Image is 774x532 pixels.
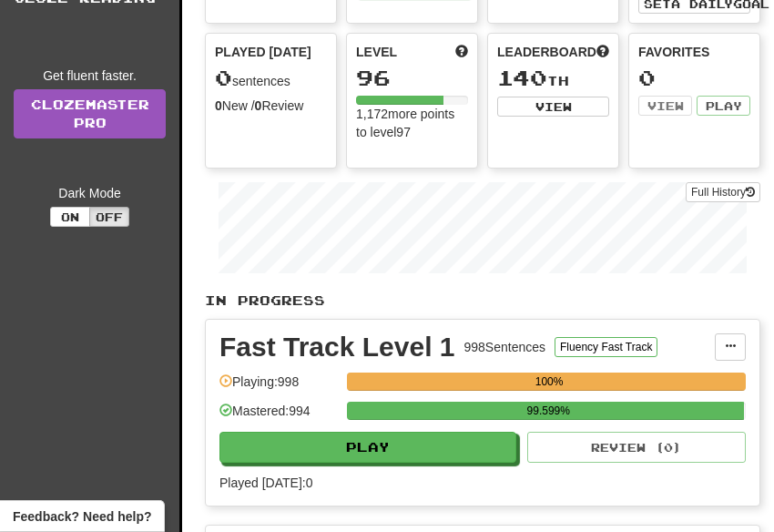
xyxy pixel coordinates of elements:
[215,65,232,90] span: 0
[497,43,596,61] span: Leaderboard
[686,182,760,202] button: Full History
[497,97,609,117] button: View
[352,373,746,391] div: 100%
[255,98,262,113] strong: 0
[215,98,222,113] strong: 0
[464,338,546,356] div: 998 Sentences
[14,89,166,138] a: ClozemasterPro
[638,66,750,89] div: 0
[527,432,746,463] button: Review (0)
[596,43,609,61] span: This week in points, UTC
[219,476,312,490] span: Played [DATE]: 0
[215,43,311,61] span: Played [DATE]
[14,184,166,202] div: Dark Mode
[497,65,547,90] span: 140
[215,66,327,90] div: sentences
[638,43,750,61] div: Favorites
[50,207,90,227] button: On
[219,402,338,432] div: Mastered: 994
[219,432,516,463] button: Play
[14,66,166,85] div: Get fluent faster.
[205,292,760,310] p: In Progress
[697,96,750,116] button: Play
[215,97,327,115] div: New / Review
[89,207,129,227] button: Off
[497,66,609,90] div: th
[352,402,744,420] div: 99.599%
[638,96,692,116] button: View
[356,43,397,61] span: Level
[219,333,455,361] div: Fast Track Level 1
[555,337,657,357] button: Fluency Fast Track
[356,105,468,141] div: 1,172 more points to level 97
[455,43,468,61] span: Score more points to level up
[13,507,151,526] span: Open feedback widget
[219,373,338,403] div: Playing: 998
[356,66,468,89] div: 96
